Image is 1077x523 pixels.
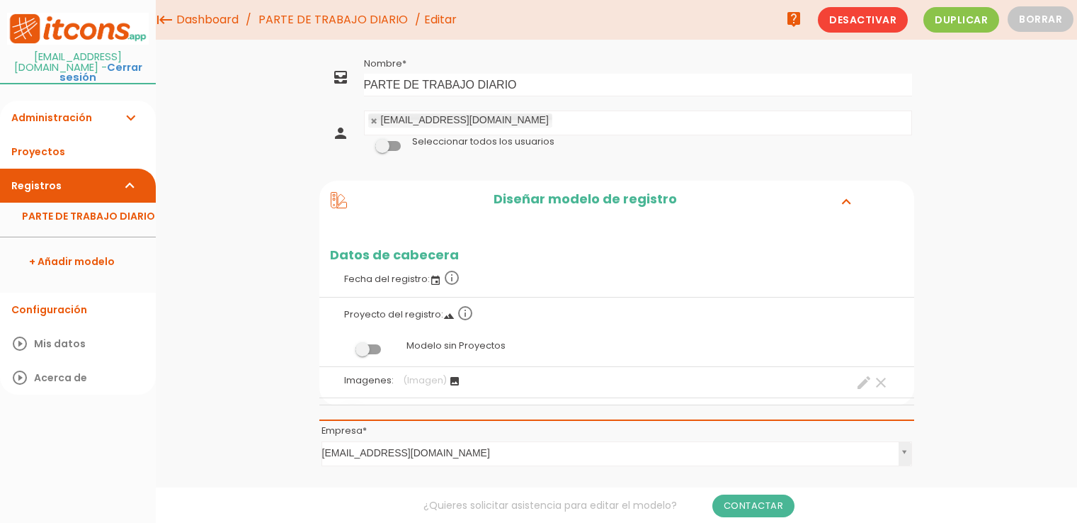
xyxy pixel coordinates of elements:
[11,327,28,361] i: play_circle_outline
[412,135,554,148] label: Seleccionar todos los usuarios
[364,57,406,70] label: Nombre
[319,248,914,262] h2: Datos de cabecera
[712,495,795,517] a: Contactar
[835,192,857,210] i: expand_more
[330,298,904,329] label: Proyecto del registro:
[457,305,474,322] i: info_outline
[855,374,872,391] a: create
[403,374,447,386] span: (Imagen)
[923,7,999,33] span: Duplicar
[330,332,904,359] label: Modelo sin Proyectos
[156,488,1062,523] div: ¿Quieres solicitar asistencia para editar el modelo?
[818,7,908,33] span: Desactivar
[122,169,139,203] i: expand_more
[430,275,441,286] i: event
[443,310,455,322] i: landscape
[7,13,149,45] img: itcons-logo
[1008,6,1073,32] button: Borrar
[332,69,349,86] i: all_inbox
[872,374,889,391] a: clear
[322,442,911,466] a: [EMAIL_ADDRESS][DOMAIN_NAME]
[7,244,149,279] a: + Añadir modelo
[381,116,549,125] div: [EMAIL_ADDRESS][DOMAIN_NAME]
[321,424,367,437] label: Empresa
[347,192,824,210] h2: Diseñar modelo de registro
[59,60,142,85] a: Cerrar sesión
[780,5,808,33] a: live_help
[330,262,904,293] label: Fecha del registro:
[332,125,349,142] i: person
[322,442,893,464] span: [EMAIL_ADDRESS][DOMAIN_NAME]
[11,361,28,395] i: play_circle_outline
[449,376,460,387] i: image
[122,101,139,135] i: expand_more
[344,374,394,386] span: Imagenes:
[785,5,802,33] i: live_help
[424,11,457,28] span: Editar
[443,269,460,286] i: info_outline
